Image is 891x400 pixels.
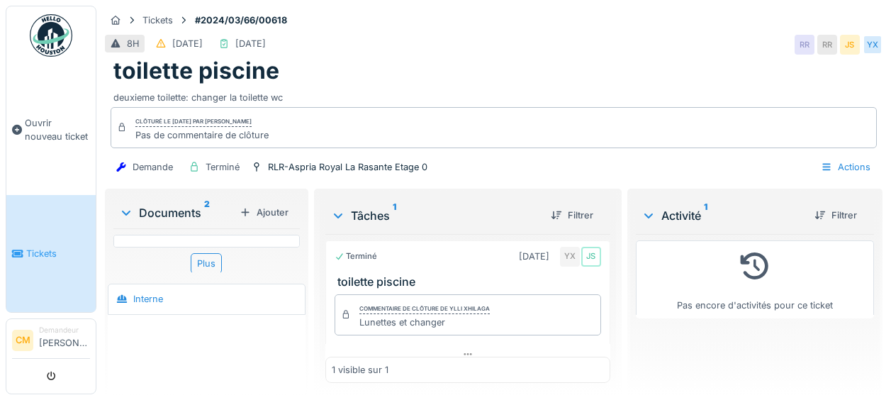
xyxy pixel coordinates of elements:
img: Badge_color-CXgf-gQk.svg [30,14,72,57]
div: RR [817,35,837,55]
div: Clôturé le [DATE] par [PERSON_NAME] [135,117,252,127]
li: CM [12,330,33,351]
div: 1 visible sur 1 [332,363,388,377]
div: Plus [191,253,222,274]
div: Demande [133,160,173,174]
div: JS [840,35,860,55]
div: [DATE] [235,37,266,50]
a: Ouvrir nouveau ticket [6,65,96,195]
div: 8H [127,37,140,50]
div: Tickets [142,13,173,27]
div: RR [795,35,814,55]
div: RLR-Aspria Royal La Rasante Etage 0 [268,160,427,174]
div: YX [863,35,882,55]
div: YX [560,247,580,267]
div: deuxieme toilette: changer la toilette wc [113,85,874,104]
div: Commentaire de clôture de Ylli Xhilaga [359,304,490,314]
li: [PERSON_NAME] [39,325,90,355]
div: Ajouter [234,203,294,222]
strong: #2024/03/66/00618 [189,13,293,27]
div: Terminé [335,250,377,262]
h3: toilette piscine [337,275,604,289]
div: Filtrer [545,206,599,225]
a: Tickets [6,195,96,312]
div: Demandeur [39,325,90,335]
span: Ouvrir nouveau ticket [25,116,90,143]
div: JS [581,247,601,267]
div: Filtrer [809,206,863,225]
div: [DATE] [519,250,549,263]
span: Tickets [26,247,90,260]
sup: 1 [393,207,396,224]
sup: 2 [204,204,210,221]
div: [DATE] [172,37,203,50]
div: Actions [814,157,877,177]
div: Pas de commentaire de clôture [135,128,269,142]
div: Lunettes et changer [359,316,490,329]
div: Pas encore d'activités pour ce ticket [645,247,865,313]
sup: 1 [704,207,707,224]
div: Interne [133,292,163,306]
div: Documents [119,204,234,221]
h1: toilette piscine [113,57,279,84]
div: Tâches [331,207,539,224]
a: CM Demandeur[PERSON_NAME] [12,325,90,359]
div: Terminé [206,160,240,174]
div: Activité [641,207,803,224]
